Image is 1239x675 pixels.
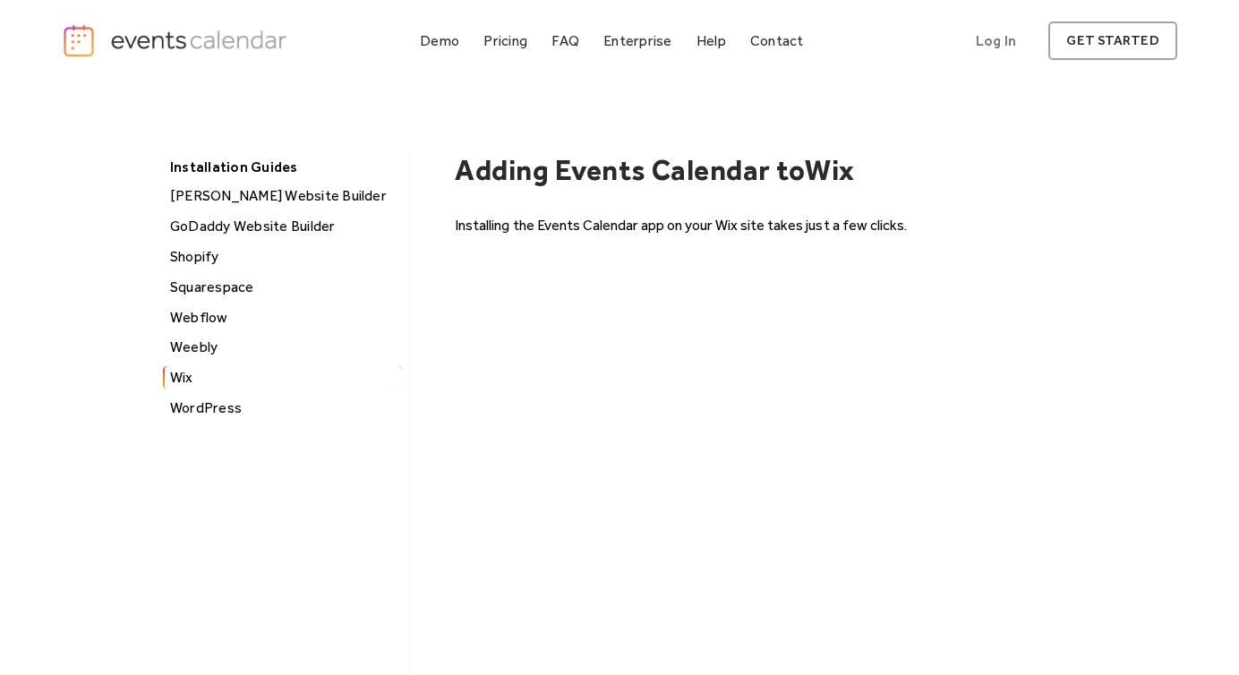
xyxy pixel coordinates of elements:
[163,184,402,208] a: [PERSON_NAME] Website Builder
[165,184,402,208] div: [PERSON_NAME] Website Builder
[1048,21,1176,60] a: get started
[743,29,811,53] a: Contact
[420,36,459,46] div: Demo
[163,336,402,359] a: Weebly
[689,29,733,53] a: Help
[161,153,400,181] div: Installation Guides
[165,336,402,359] div: Weebly
[413,29,466,53] a: Demo
[165,397,402,420] div: WordPress
[163,397,402,420] a: WordPress
[163,306,402,329] a: Webflow
[163,276,402,299] a: Squarespace
[165,276,402,299] div: Squarespace
[455,236,1078,258] p: ‍
[696,36,726,46] div: Help
[165,366,402,389] div: Wix
[476,29,534,53] a: Pricing
[165,215,402,238] div: GoDaddy Website Builder
[750,36,804,46] div: Contact
[805,153,854,187] h1: Wix
[596,29,679,53] a: Enterprise
[455,258,1078,648] iframe: YouTube video player
[455,215,1078,236] p: Installing the Events Calendar app on your Wix site takes just a few clicks.
[163,215,402,238] a: GoDaddy Website Builder
[455,647,1078,669] p: ‍
[551,36,579,46] div: FAQ
[163,366,402,389] a: Wix
[455,153,805,187] h1: Adding Events Calendar to
[163,245,402,269] a: Shopify
[958,21,1034,60] a: Log In
[165,245,402,269] div: Shopify
[483,36,527,46] div: Pricing
[62,23,291,59] a: home
[165,306,402,329] div: Webflow
[603,36,671,46] div: Enterprise
[544,29,586,53] a: FAQ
